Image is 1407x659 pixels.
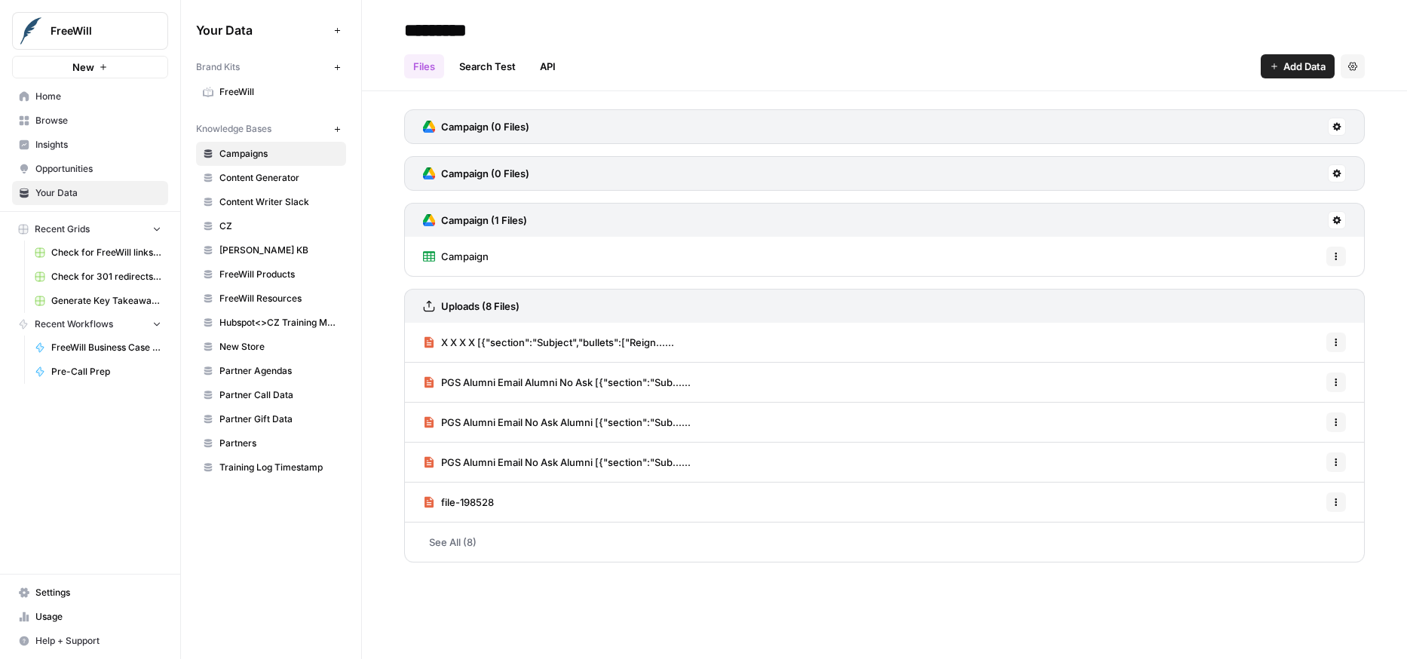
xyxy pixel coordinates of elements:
a: Campaigns [196,142,346,166]
h3: Campaign (1 Files) [441,213,527,228]
a: Partner Agendas [196,359,346,383]
span: Add Data [1283,59,1326,74]
a: X X X X [{"section":"Subject","bullets":["Reign...... [423,323,674,362]
span: Hubspot<>CZ Training Mapping [219,316,339,329]
a: FreeWill Resources [196,287,346,311]
a: Partner Gift Data [196,407,346,431]
a: Campaign [423,237,489,276]
a: Campaign (1 Files) [423,204,527,237]
span: Brand Kits [196,60,240,74]
span: X X X X [{"section":"Subject","bullets":["Reign...... [441,335,674,350]
a: Check for FreeWill links on partner's external website [28,241,168,265]
a: Hubspot<>CZ Training Mapping [196,311,346,335]
a: FreeWill Products [196,262,346,287]
button: Help + Support [12,629,168,653]
a: Usage [12,605,168,629]
span: FreeWill [51,23,142,38]
span: Partner Agendas [219,364,339,378]
a: Check for 301 redirects on page Grid [28,265,168,289]
h3: Campaign (0 Files) [441,119,529,134]
a: Opportunities [12,157,168,181]
span: Content Writer Slack [219,195,339,209]
a: PGS Alumni Email Alumni No Ask [{"section":"Sub...... [423,363,691,402]
button: Workspace: FreeWill [12,12,168,50]
span: Check for FreeWill links on partner's external website [51,246,161,259]
span: Your Data [35,186,161,200]
span: Recent Workflows [35,317,113,331]
a: FreeWill [196,80,346,104]
span: Content Generator [219,171,339,185]
span: FreeWill Resources [219,292,339,305]
span: PGS Alumni Email No Ask Alumni [{"section":"Sub...... [441,415,691,430]
a: Files [404,54,444,78]
span: PGS Alumni Email Alumni No Ask [{"section":"Sub...... [441,375,691,390]
span: Training Log Timestamp [219,461,339,474]
span: Partner Gift Data [219,412,339,426]
a: PGS Alumni Email No Ask Alumni [{"section":"Sub...... [423,443,691,482]
span: Partner Call Data [219,388,339,402]
span: Check for 301 redirects on page Grid [51,270,161,284]
span: Generate Key Takeaways from Webinar Transcripts [51,294,161,308]
button: Recent Grids [12,218,168,241]
span: Usage [35,610,161,624]
span: Browse [35,114,161,127]
button: Add Data [1261,54,1335,78]
a: CZ [196,214,346,238]
a: Training Log Timestamp [196,455,346,480]
a: [PERSON_NAME] KB [196,238,346,262]
span: Recent Grids [35,222,90,236]
span: Opportunities [35,162,161,176]
a: Insights [12,133,168,157]
a: Partner Call Data [196,383,346,407]
span: FreeWill Business Case Generator v2 [51,341,161,354]
span: Campaigns [219,147,339,161]
span: Knowledge Bases [196,122,271,136]
span: FreeWill Products [219,268,339,281]
span: CZ [219,219,339,233]
a: file-198528 [423,483,494,522]
a: PGS Alumni Email No Ask Alumni [{"section":"Sub...... [423,403,691,442]
span: Partners [219,437,339,450]
a: See All (8) [404,523,1365,562]
a: Settings [12,581,168,605]
span: New [72,60,94,75]
span: file-198528 [441,495,494,510]
span: FreeWill [219,85,339,99]
button: New [12,56,168,78]
a: Browse [12,109,168,133]
span: Pre-Call Prep [51,365,161,379]
a: Campaign (0 Files) [423,110,529,143]
a: Partners [196,431,346,455]
span: Settings [35,586,161,599]
h3: Uploads (8 Files) [441,299,520,314]
a: FreeWill Business Case Generator v2 [28,336,168,360]
span: Help + Support [35,634,161,648]
a: Campaign (0 Files) [423,157,529,190]
a: New Store [196,335,346,359]
img: FreeWill Logo [17,17,44,44]
span: Your Data [196,21,328,39]
a: Content Writer Slack [196,190,346,214]
span: [PERSON_NAME] KB [219,244,339,257]
a: Uploads (8 Files) [423,290,520,323]
a: Search Test [450,54,525,78]
a: API [531,54,565,78]
a: Home [12,84,168,109]
a: Content Generator [196,166,346,190]
span: Insights [35,138,161,152]
a: Pre-Call Prep [28,360,168,384]
h3: Campaign (0 Files) [441,166,529,181]
button: Recent Workflows [12,313,168,336]
a: Your Data [12,181,168,205]
a: Generate Key Takeaways from Webinar Transcripts [28,289,168,313]
span: New Store [219,340,339,354]
span: Home [35,90,161,103]
span: Campaign [441,249,489,264]
span: PGS Alumni Email No Ask Alumni [{"section":"Sub...... [441,455,691,470]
